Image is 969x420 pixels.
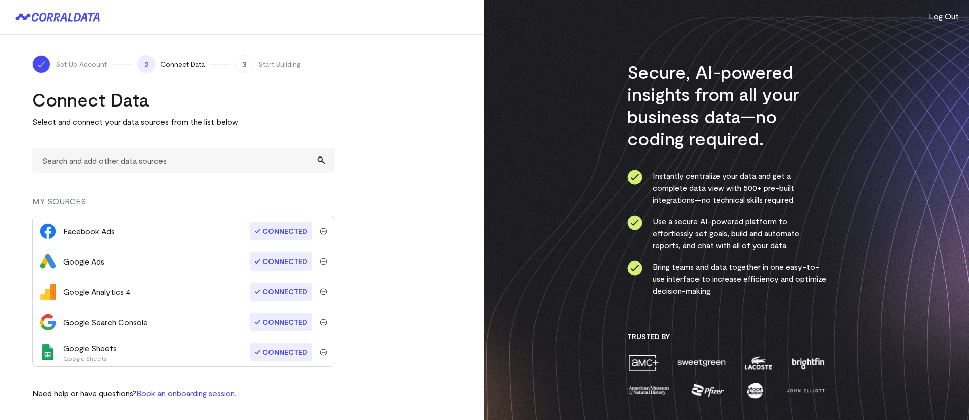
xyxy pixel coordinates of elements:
img: google_search_console-3467bcd2.svg [40,314,56,330]
span: Connected [250,343,312,361]
img: trash-40e54a27.svg [320,258,327,265]
div: Facebook Ads [63,225,115,237]
span: Connect Data [160,59,205,69]
li: Bring teams and data together in one easy-to-use interface to increase efficiency and optimize de... [627,260,827,297]
p: Select and connect your data sources from the list below. [32,116,335,128]
div: Google Search Console [63,316,148,328]
span: Set Up Account [56,59,107,69]
img: facebook_ads-56946ca1.svg [40,223,56,239]
input: Search and add other data sources [32,148,335,173]
h3: Trusted By [627,332,827,341]
img: trash-40e54a27.svg [320,319,327,326]
img: trash-40e54a27.svg [320,288,327,295]
p: Need help or have questions? [32,387,236,399]
img: ico-check-circle-4b19435c.svg [627,260,642,276]
span: Connected [250,313,312,331]
div: MY SOURCES [32,195,335,216]
img: google_sheets-5a4bad8e.svg [40,344,56,360]
h2: Connect Data [32,88,335,111]
img: google_ads-c8121f33.png [40,253,56,270]
li: Use a secure AI-powered platform to effortlessly set goals, build and automate reports, and chat ... [627,215,827,251]
span: Connected [250,222,312,240]
div: Google Ads [63,255,104,268]
img: ico-check-white-5ff98cb1.svg [36,59,46,69]
img: john-elliott-25751c40.png [785,382,826,399]
img: trash-40e54a27.svg [320,228,327,235]
a: Book an onboarding session. [136,388,236,398]
img: amnh-5afada46.png [627,382,671,399]
img: amc-0b11a8f1.png [627,354,660,372]
span: Connected [250,252,312,271]
button: Log Out [929,10,959,22]
span: 3 [235,55,253,73]
p: Google Sheets [63,354,117,362]
span: Connected [250,283,312,301]
img: brightfin-a251e171.png [790,354,826,372]
li: Instantly centralize your data and get a complete data view with 500+ pre-built integrations—no t... [627,170,827,206]
img: moon-juice-c312e729.png [745,382,765,399]
img: lacoste-7a6b0538.png [743,354,773,372]
img: ico-check-circle-4b19435c.svg [627,215,642,230]
div: Google Sheets [63,342,117,362]
div: Google Analytics 4 [63,286,131,298]
span: 2 [137,55,155,73]
img: google_analytics_4-4ee20295.svg [40,284,56,300]
img: trash-40e54a27.svg [320,349,327,356]
img: sweetgreen-1d1fb32c.png [676,354,727,372]
h3: Secure, AI-powered insights from all your business data—no coding required. [627,61,827,149]
img: ico-check-circle-4b19435c.svg [627,170,642,185]
img: pfizer-e137f5fc.png [690,382,725,399]
span: Start Building [258,59,301,69]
